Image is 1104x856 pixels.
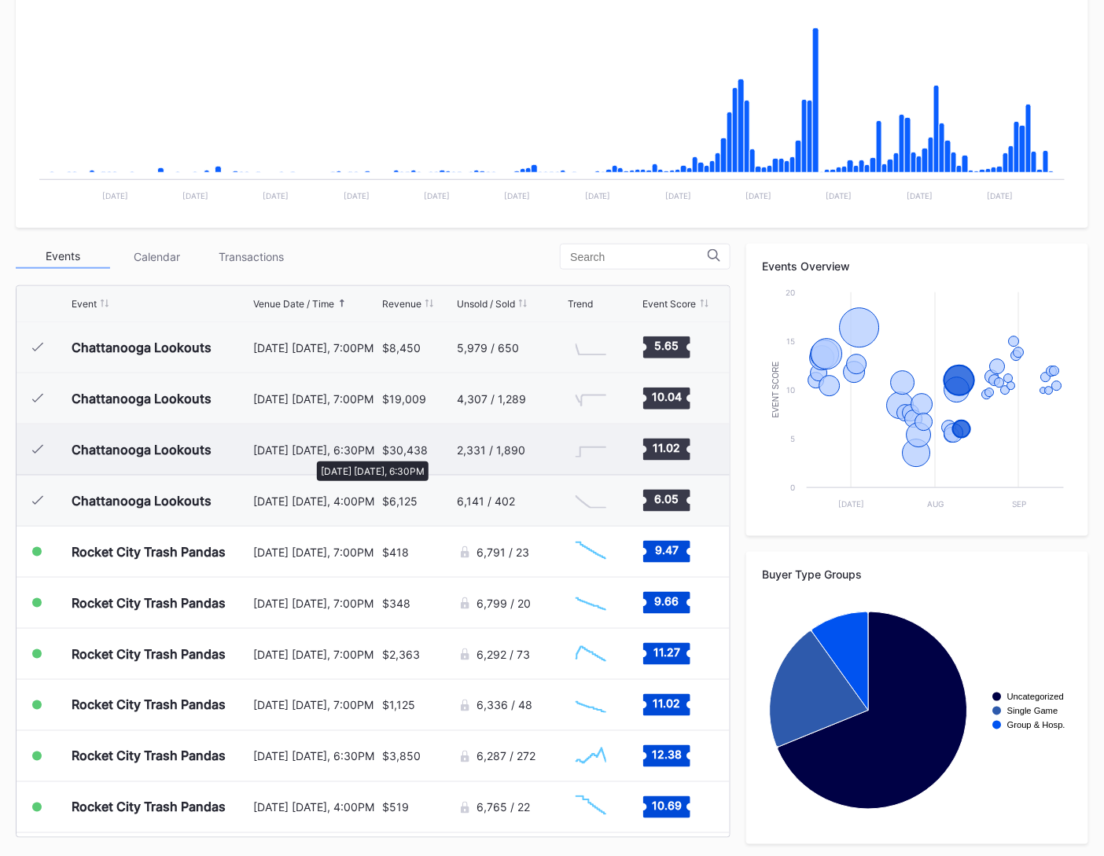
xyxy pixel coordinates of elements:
[653,646,680,659] text: 11.27
[477,597,531,610] div: 6,799 / 20
[382,392,426,406] div: $19,009
[263,191,289,200] text: [DATE]
[762,593,1072,828] svg: Chart title
[253,494,377,508] div: [DATE] [DATE], 4:00PM
[568,481,614,520] svg: Chart title
[253,750,377,763] div: [DATE] [DATE], 6:30PM
[786,336,795,346] text: 15
[987,191,1013,200] text: [DATE]
[654,493,679,506] text: 6.05
[665,191,691,200] text: [DATE]
[568,583,614,623] svg: Chart title
[568,788,614,827] svg: Chart title
[457,298,515,310] div: Unsold / Sold
[253,597,377,610] div: [DATE] [DATE], 7:00PM
[826,191,852,200] text: [DATE]
[382,298,421,310] div: Revenue
[790,483,795,492] text: 0
[1007,721,1065,730] text: Group & Hosp.
[790,434,795,443] text: 5
[253,699,377,712] div: [DATE] [DATE], 7:00PM
[344,191,370,200] text: [DATE]
[654,595,679,608] text: 9.66
[182,191,208,200] text: [DATE]
[652,748,682,762] text: 12.38
[72,595,226,611] div: Rocket City Trash Pandas
[654,340,679,353] text: 5.65
[253,546,377,559] div: [DATE] [DATE], 7:00PM
[653,697,680,711] text: 11.02
[570,251,708,263] input: Search
[568,685,614,725] svg: Chart title
[568,430,614,469] svg: Chart title
[382,597,410,610] div: $348
[253,298,334,310] div: Venue Date / Time
[253,443,377,457] div: [DATE] [DATE], 6:30PM
[643,298,697,310] div: Event Score
[382,801,409,814] div: $519
[477,648,530,661] div: 6,292 / 73
[762,568,1073,581] div: Buyer Type Groups
[204,244,299,269] div: Transactions
[382,443,428,457] div: $30,438
[382,546,409,559] div: $418
[457,392,526,406] div: 4,307 / 1,289
[457,341,519,355] div: 5,979 / 650
[72,544,226,560] div: Rocket City Trash Pandas
[477,801,530,814] div: 6,765 / 22
[253,392,377,406] div: [DATE] [DATE], 7:00PM
[72,799,226,815] div: Rocket City Trash Pandas
[655,544,679,557] text: 9.47
[457,494,515,508] div: 6,141 / 402
[110,244,204,269] div: Calendar
[762,259,1073,273] div: Events Overview
[762,285,1072,520] svg: Chart title
[585,191,611,200] text: [DATE]
[72,391,212,406] div: Chattanooga Lookouts
[16,244,110,269] div: Events
[568,634,614,674] svg: Chart title
[72,298,97,310] div: Event
[253,801,377,814] div: [DATE] [DATE], 4:00PM
[72,748,226,764] div: Rocket City Trash Pandas
[1013,499,1027,509] text: Sep
[568,737,614,776] svg: Chart title
[382,648,420,661] div: $2,363
[72,697,226,713] div: Rocket City Trash Pandas
[72,493,212,509] div: Chattanooga Lookouts
[1007,707,1058,716] text: Single Game
[771,362,780,418] text: Event Score
[653,442,680,455] text: 11.02
[745,191,771,200] text: [DATE]
[382,750,421,763] div: $3,850
[652,391,682,404] text: 10.04
[382,341,421,355] div: $8,450
[652,799,682,813] text: 10.69
[568,298,593,310] div: Trend
[1007,693,1064,702] text: Uncategorized
[253,648,377,661] div: [DATE] [DATE], 7:00PM
[382,494,418,508] div: $6,125
[477,546,529,559] div: 6,791 / 23
[907,191,933,200] text: [DATE]
[72,442,212,457] div: Chattanooga Lookouts
[253,341,377,355] div: [DATE] [DATE], 7:00PM
[72,340,212,355] div: Chattanooga Lookouts
[477,699,532,712] div: 6,336 / 48
[928,499,944,509] text: Aug
[786,288,795,297] text: 20
[839,499,865,509] text: [DATE]
[568,379,614,418] svg: Chart title
[424,191,450,200] text: [DATE]
[102,191,128,200] text: [DATE]
[457,443,525,457] div: 2,331 / 1,890
[786,385,795,395] text: 10
[505,191,531,200] text: [DATE]
[382,699,415,712] div: $1,125
[72,646,226,662] div: Rocket City Trash Pandas
[568,328,614,367] svg: Chart title
[477,750,535,763] div: 6,287 / 272
[568,532,614,571] svg: Chart title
